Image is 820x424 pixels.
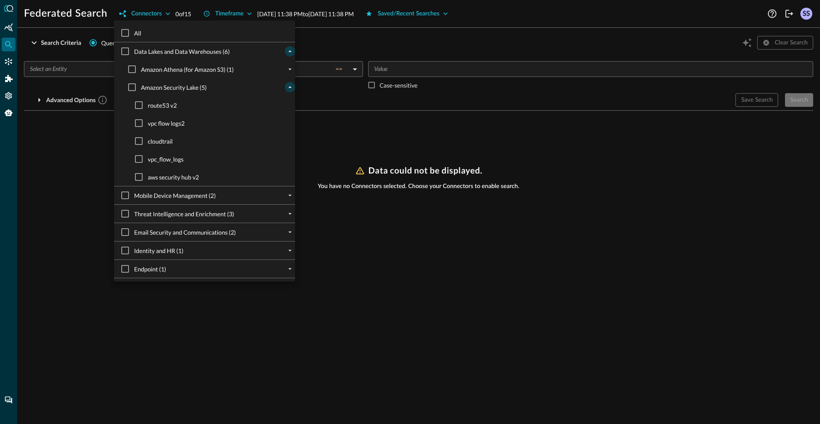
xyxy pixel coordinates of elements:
button: collapse [285,46,295,56]
button: expand [285,227,295,237]
span: All [134,29,141,38]
span: vpc flow logs2 [148,119,184,128]
span: Amazon Athena (for Amazon S3) (1) [141,65,234,74]
span: Data Lakes and Data Warehouses (6) [134,47,230,56]
span: vpc_flow_logs [148,155,184,164]
span: aws security hub v2 [148,173,199,182]
button: expand [285,190,295,200]
button: expand [285,209,295,219]
button: expand [285,264,295,274]
span: cloudtrail [148,137,173,146]
span: Mobile Device Management (2) [134,191,216,200]
span: Amazon Security Lake (5) [141,83,207,92]
span: Endpoint (1) [134,265,166,274]
button: collapse [285,82,295,92]
span: Email Security and Communications (2) [134,228,236,237]
span: Threat Intelligence and Enrichment (3) [134,209,234,218]
span: Identity and HR (1) [134,246,183,255]
button: expand [285,64,295,74]
span: route53 v2 [148,101,177,110]
button: expand [285,245,295,256]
